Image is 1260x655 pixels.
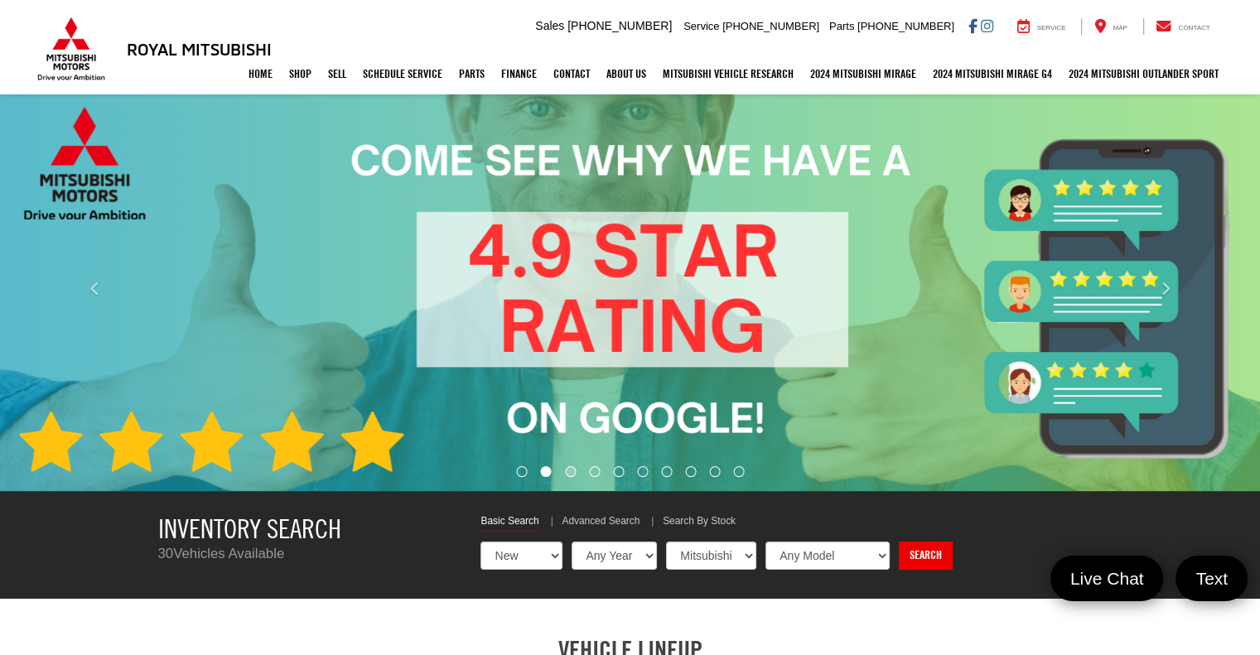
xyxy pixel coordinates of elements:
[1037,24,1066,31] span: Service
[1071,121,1260,458] button: Click to view next picture.
[1187,567,1236,590] span: Text
[567,19,672,32] span: [PHONE_NUMBER]
[158,514,456,543] h3: Inventory Search
[685,466,696,477] li: Go to slide number 8.
[355,53,451,94] a: Schedule Service: Opens in a new tab
[566,466,577,477] li: Go to slide number 3.
[857,20,954,32] span: [PHONE_NUMBER]
[545,53,598,94] a: Contact
[158,546,174,561] span: 30
[733,466,744,477] li: Go to slide number 10.
[127,40,272,58] h3: Royal Mitsubishi
[637,466,648,477] li: Go to slide number 6.
[572,542,657,570] select: Choose Year from the dropdown
[614,466,625,477] li: Go to slide number 5.
[1081,18,1139,35] a: Map
[1176,556,1248,601] a: Text
[1143,18,1223,35] a: Contact
[663,514,736,531] a: Search By Stock
[281,53,320,94] a: Shop
[765,542,890,570] select: Choose Model from the dropdown
[654,53,802,94] a: Mitsubishi Vehicle Research
[541,466,552,477] li: Go to slide number 2.
[34,17,109,81] img: Mitsubishi
[535,19,564,32] span: Sales
[480,542,562,570] select: Choose Vehicle Condition from the dropdown
[981,19,993,32] a: Instagram: Click to visit our Instagram page
[924,53,1060,94] a: 2024 Mitsubishi Mirage G4
[451,53,493,94] a: Parts: Opens in a new tab
[968,19,978,32] a: Facebook: Click to visit our Facebook page
[158,544,456,564] p: Vehicles Available
[666,542,756,570] select: Choose Make from the dropdown
[722,20,819,32] span: [PHONE_NUMBER]
[1050,556,1164,601] a: Live Chat
[516,466,527,477] li: Go to slide number 1.
[1062,567,1152,590] span: Live Chat
[320,53,355,94] a: Sell
[480,514,538,532] a: Basic Search
[683,20,719,32] span: Service
[1005,18,1079,35] a: Service
[1113,24,1127,31] span: Map
[661,466,672,477] li: Go to slide number 7.
[562,514,640,531] a: Advanced Search
[1060,53,1227,94] a: 2024 Mitsubishi Outlander SPORT
[709,466,720,477] li: Go to slide number 9.
[240,53,281,94] a: Home
[802,53,924,94] a: 2024 Mitsubishi Mirage
[590,466,601,477] li: Go to slide number 4.
[493,53,545,94] a: Finance
[1178,24,1209,31] span: Contact
[829,20,854,32] span: Parts
[598,53,654,94] a: About Us
[899,542,953,570] a: Search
